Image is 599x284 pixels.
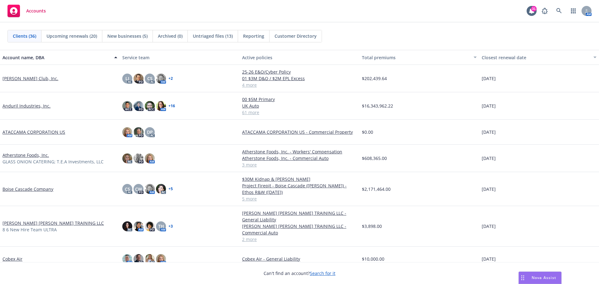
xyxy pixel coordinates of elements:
[482,186,496,192] span: [DATE]
[242,109,357,116] a: 61 more
[362,186,391,192] span: $2,171,464.00
[242,103,357,109] a: UK Auto
[2,152,49,158] a: Atherstone Foods, Inc.
[145,221,155,231] img: photo
[240,50,359,65] button: Active policies
[242,96,357,103] a: 00 $5M Primary
[158,33,183,39] span: Archived (0)
[134,101,144,111] img: photo
[482,155,496,161] span: [DATE]
[134,127,144,137] img: photo
[147,129,153,135] span: DP
[242,129,357,135] a: ATACCAMA CORPORATION US - Commercial Property
[482,75,496,82] span: [DATE]
[242,256,357,262] a: Cobex Air - General Liability
[531,6,537,12] div: 31
[362,155,387,161] span: $608,365.00
[482,129,496,135] span: [DATE]
[242,161,357,168] a: 3 more
[242,176,357,182] a: $30M Kidnap & [PERSON_NAME]
[158,223,164,229] span: TH
[156,74,166,84] img: photo
[168,104,175,108] a: + 16
[310,270,335,276] a: Search for it
[359,50,479,65] button: Total premiums
[482,223,496,229] span: [DATE]
[26,8,46,13] span: Accounts
[362,75,387,82] span: $202,439.64
[2,186,53,192] a: Boise Cascade Company
[145,101,155,111] img: photo
[193,33,233,39] span: Untriaged files (13)
[122,221,132,231] img: photo
[168,224,173,228] a: + 3
[2,226,57,233] span: 8 6 New Hire Team ULTRA
[538,5,551,17] a: Report a Bug
[156,101,166,111] img: photo
[120,50,240,65] button: Service team
[482,256,496,262] span: [DATE]
[2,103,51,109] a: Anduril Industries, Inc.
[567,5,580,17] a: Switch app
[519,272,562,284] button: Nova Assist
[482,54,590,61] div: Closest renewal date
[479,50,599,65] button: Closest renewal date
[135,186,142,192] span: CW
[107,33,148,39] span: New businesses (5)
[275,33,317,39] span: Customer Directory
[519,272,527,284] div: Drag to move
[362,54,470,61] div: Total premiums
[122,54,237,61] div: Service team
[156,254,166,264] img: photo
[145,153,155,163] img: photo
[2,256,22,262] a: Cobex Air
[532,275,556,280] span: Nova Assist
[125,75,129,82] span: LI
[134,153,144,163] img: photo
[145,184,155,194] img: photo
[2,158,104,165] span: GLASS ONION CATERING; T.E.A Investments, LLC
[242,155,357,161] a: Atherstone Foods, Inc. - Commercial Auto
[264,270,335,277] span: Can't find an account?
[168,187,173,191] a: + 5
[482,103,496,109] span: [DATE]
[145,254,155,264] img: photo
[134,74,144,84] img: photo
[46,33,97,39] span: Upcoming renewals (20)
[362,256,384,262] span: $10,000.00
[242,148,357,155] a: Atherstone Foods, Inc. - Workers' Compensation
[242,182,357,195] a: Project Firepit - Boise Cascade ([PERSON_NAME]) - Ethos R&W ([DATE])
[13,33,36,39] span: Clients (36)
[122,153,132,163] img: photo
[242,223,357,236] a: [PERSON_NAME] [PERSON_NAME] TRAINING LLC - Commercial Auto
[147,75,153,82] span: CS
[362,103,393,109] span: $16,343,962.22
[2,220,104,226] a: [PERSON_NAME] [PERSON_NAME] TRAINING LLC
[242,82,357,88] a: 4 more
[242,54,357,61] div: Active policies
[156,184,166,194] img: photo
[2,54,110,61] div: Account name, DBA
[5,2,48,20] a: Accounts
[134,221,144,231] img: photo
[2,75,58,82] a: [PERSON_NAME] Club, Inc.
[553,5,565,17] a: Search
[134,254,144,264] img: photo
[242,195,357,202] a: 5 more
[168,77,173,80] a: + 2
[122,101,132,111] img: photo
[242,236,357,243] a: 2 more
[2,129,65,135] a: ATACCAMA CORPORATION US
[243,33,264,39] span: Reporting
[125,186,130,192] span: CS
[362,129,373,135] span: $0.00
[242,69,357,75] a: 25-26 E&O/Cyber Policy
[122,127,132,137] img: photo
